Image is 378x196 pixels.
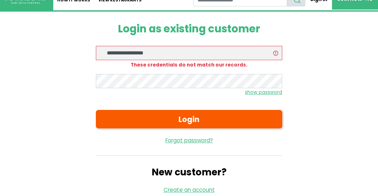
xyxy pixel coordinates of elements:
button: Login [96,110,282,128]
a: Create an account [164,186,215,194]
h2: New customer? [96,167,282,178]
h1: Login as existing customer [96,22,282,35]
a: Forgot password? [96,137,282,145]
small: show password [245,89,282,96]
strong: These credentials do not match our records. [131,62,247,68]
